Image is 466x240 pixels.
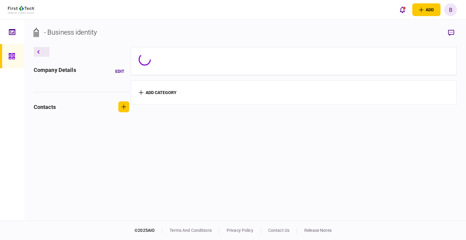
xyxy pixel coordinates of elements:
div: contacts [34,103,56,111]
div: © 2025 AIO [134,227,162,234]
button: B [444,3,457,16]
button: add category [139,90,177,95]
a: contact us [268,228,289,233]
a: privacy policy [227,228,253,233]
img: client company logo [8,6,35,14]
a: terms and conditions [170,228,212,233]
button: open notifications list [396,3,409,16]
a: release notes [304,228,332,233]
button: Edit [110,66,129,77]
button: open adding identity options [412,3,441,16]
div: company details [34,66,76,77]
div: - Business identity [44,27,97,37]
